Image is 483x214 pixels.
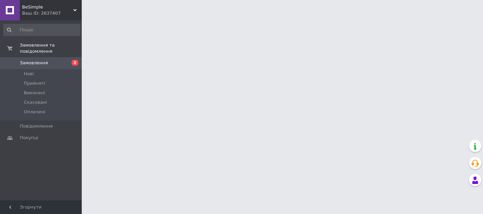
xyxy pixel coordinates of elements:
[22,10,82,16] div: Ваш ID: 2637407
[22,4,73,10] span: BeSimple
[24,71,34,77] span: Нові
[3,24,80,36] input: Пошук
[20,123,53,129] span: Повідомлення
[24,90,45,96] span: Виконані
[24,99,47,105] span: Скасовані
[20,60,48,66] span: Замовлення
[20,42,82,54] span: Замовлення та повідомлення
[24,80,45,86] span: Прийняті
[20,135,38,141] span: Покупці
[72,60,78,66] span: 2
[24,109,45,115] span: Оплачені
